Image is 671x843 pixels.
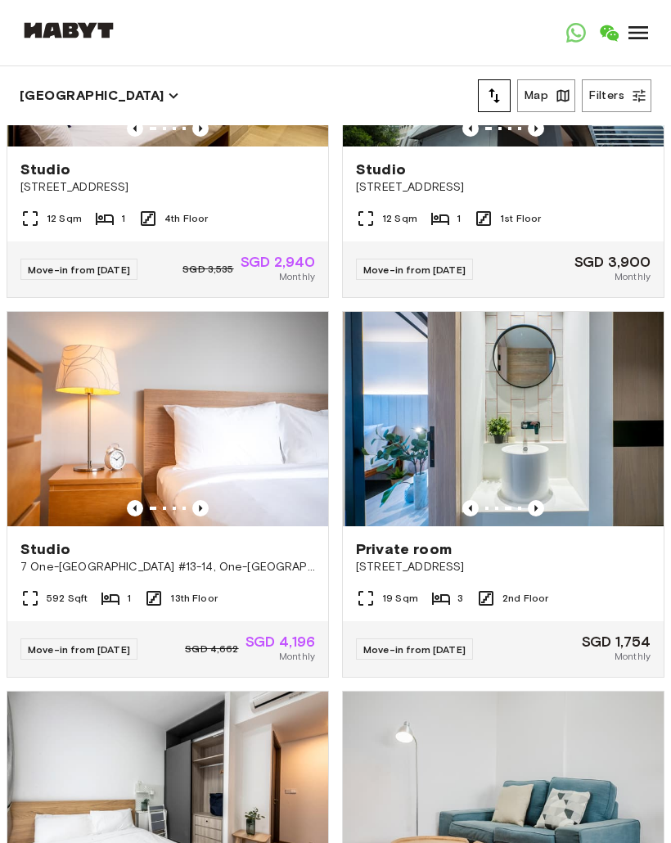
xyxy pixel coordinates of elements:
span: 592 Sqft [47,591,88,606]
span: SGD 2,940 [241,255,315,269]
button: tune [478,79,511,112]
span: 1 [121,211,125,226]
span: Monthly [279,269,315,284]
span: Studio [20,160,70,179]
span: 7 One-[GEOGRAPHIC_DATA] #13-14, One-[GEOGRAPHIC_DATA] 13-14 S138642 [20,559,315,575]
button: Previous image [528,500,544,516]
span: Move-in from [DATE] [363,264,466,276]
span: SGD 4,196 [245,634,315,649]
span: [STREET_ADDRESS] [356,559,651,575]
button: Previous image [462,500,479,516]
span: 4th Floor [164,211,208,226]
span: Monthly [615,269,651,284]
a: Previous imagePrevious imagePrivate room[STREET_ADDRESS]19 Sqm32nd FloorMove-in from [DATE]SGD 1,... [342,311,664,677]
span: SGD 4,662 [185,642,238,656]
span: 1 [457,211,461,226]
button: Filters [582,79,651,112]
span: SGD 1,754 [582,634,651,649]
span: 13th Floor [170,591,218,606]
span: Monthly [615,649,651,664]
span: 12 Sqm [47,211,82,226]
span: SGD 3,900 [574,255,651,269]
a: Marketing picture of unit SG-01-106-001-01Previous imagePrevious imageStudio7 One-[GEOGRAPHIC_DAT... [7,311,329,677]
span: Private room [356,539,452,559]
span: 12 Sqm [382,211,417,226]
button: Previous image [127,500,143,516]
span: 3 [457,591,463,606]
img: Habyt [20,22,118,38]
button: Previous image [192,500,209,516]
img: Marketing picture of unit SG-01-106-001-01 [7,312,328,525]
span: Studio [356,160,406,179]
span: 2nd Floor [502,591,548,606]
button: [GEOGRAPHIC_DATA] [20,84,179,107]
button: Map [517,79,575,112]
span: Monthly [279,649,315,664]
button: Previous image [462,120,479,137]
span: 19 Sqm [382,591,418,606]
span: Move-in from [DATE] [363,643,466,656]
span: 1st Floor [500,211,541,226]
img: Marketing picture of unit SG-01-027-006-02 [345,312,666,525]
button: Previous image [192,120,209,137]
span: [STREET_ADDRESS] [20,179,315,196]
button: Previous image [127,120,143,137]
span: Move-in from [DATE] [28,264,130,276]
span: Studio [20,539,70,559]
span: SGD 3,535 [182,262,233,277]
button: Previous image [528,120,544,137]
span: Move-in from [DATE] [28,643,130,656]
span: [STREET_ADDRESS] [356,179,651,196]
span: 1 [127,591,131,606]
